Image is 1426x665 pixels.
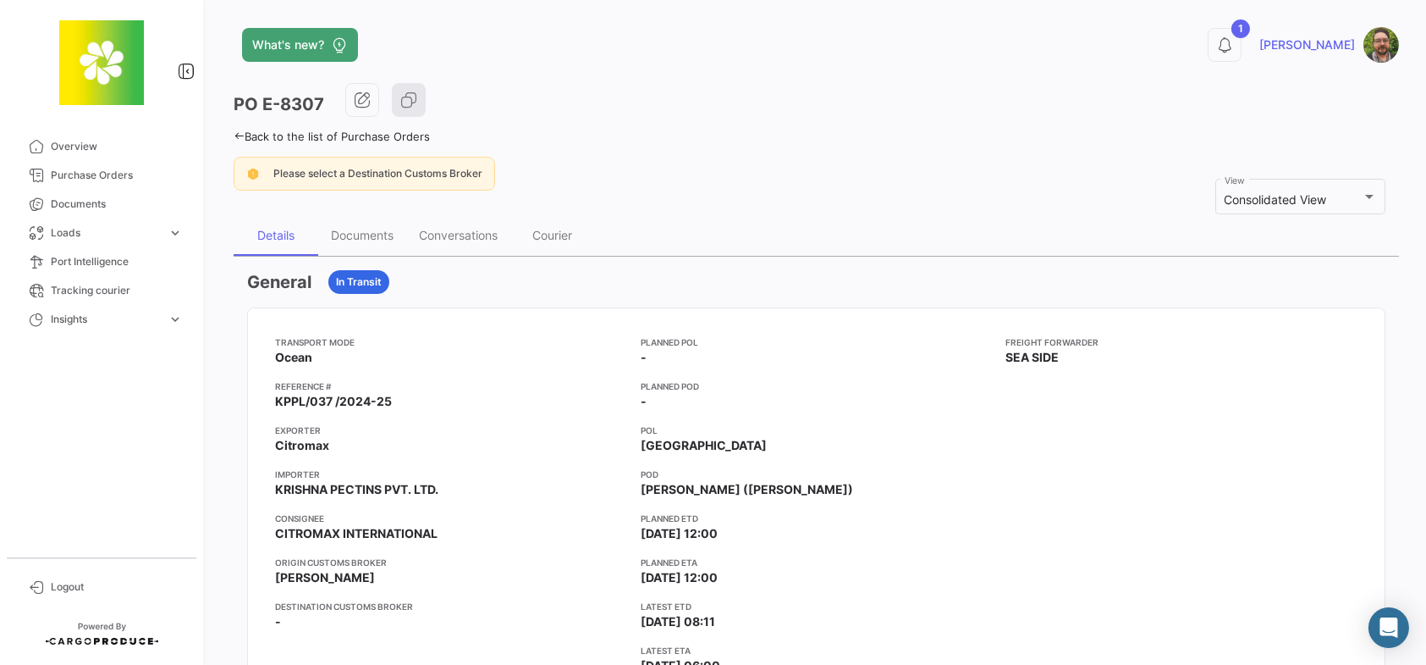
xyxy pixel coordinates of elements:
[419,228,498,242] div: Conversations
[51,312,161,327] span: Insights
[275,468,627,481] app-card-info-title: Importer
[641,481,853,498] span: [PERSON_NAME] ([PERSON_NAME])
[234,92,324,116] h3: PO E-8307
[234,130,430,143] a: Back to the list of Purchase Orders
[275,525,438,542] span: CITROMAX INTERNATIONAL
[275,393,392,410] span: KPPL/037 /2024-25
[51,197,183,212] span: Documents
[533,228,573,242] div: Courier
[641,335,993,349] app-card-info-title: Planned POL
[14,247,190,276] a: Port Intelligence
[336,274,382,290] span: In Transit
[273,167,482,180] span: Please select a Destination Customs Broker
[51,139,183,154] span: Overview
[275,380,627,393] app-card-info-title: Reference #
[14,132,190,161] a: Overview
[51,283,183,298] span: Tracking courier
[252,36,324,53] span: What's new?
[275,600,627,613] app-card-info-title: Destination Customs Broker
[1005,335,1357,349] app-card-info-title: Freight Forwarder
[1368,607,1409,648] div: Abrir Intercom Messenger
[168,225,183,241] span: expand_more
[275,437,329,454] span: Citromax
[641,349,647,366] span: -
[275,512,627,525] app-card-info-title: Consignee
[242,28,358,62] button: What's new?
[641,468,993,481] app-card-info-title: POD
[641,613,715,630] span: [DATE] 08:11
[275,613,281,630] span: -
[641,393,647,410] span: -
[1225,192,1327,207] span: Consolidated View
[275,481,438,498] span: KRISHNA PECTINS PVT. LTD.
[275,349,312,366] span: Ocean
[51,225,161,241] span: Loads
[1005,349,1059,366] span: SEA SIDE
[257,228,295,242] div: Details
[641,644,993,657] app-card-info-title: Latest ETA
[51,168,183,183] span: Purchase Orders
[331,228,394,242] div: Documents
[168,312,183,327] span: expand_more
[14,276,190,305] a: Tracking courier
[641,512,993,525] app-card-info-title: Planned ETD
[51,579,183,595] span: Logout
[641,556,993,569] app-card-info-title: Planned ETA
[51,254,183,269] span: Port Intelligence
[275,556,627,569] app-card-info-title: Origin Customs Broker
[641,424,993,437] app-card-info-title: POL
[641,600,993,613] app-card-info-title: Latest ETD
[275,335,627,349] app-card-info-title: Transport mode
[641,569,718,586] span: [DATE] 12:00
[1259,36,1355,53] span: [PERSON_NAME]
[275,424,627,437] app-card-info-title: Exporter
[59,20,144,105] img: 8664c674-3a9e-46e9-8cba-ffa54c79117b.jfif
[1363,27,1399,63] img: SR.jpg
[14,190,190,219] a: Documents
[275,569,375,586] span: [PERSON_NAME]
[247,270,311,294] h3: General
[641,525,718,542] span: [DATE] 12:00
[641,437,767,454] span: [GEOGRAPHIC_DATA]
[14,161,190,190] a: Purchase Orders
[641,380,993,393] app-card-info-title: Planned POD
